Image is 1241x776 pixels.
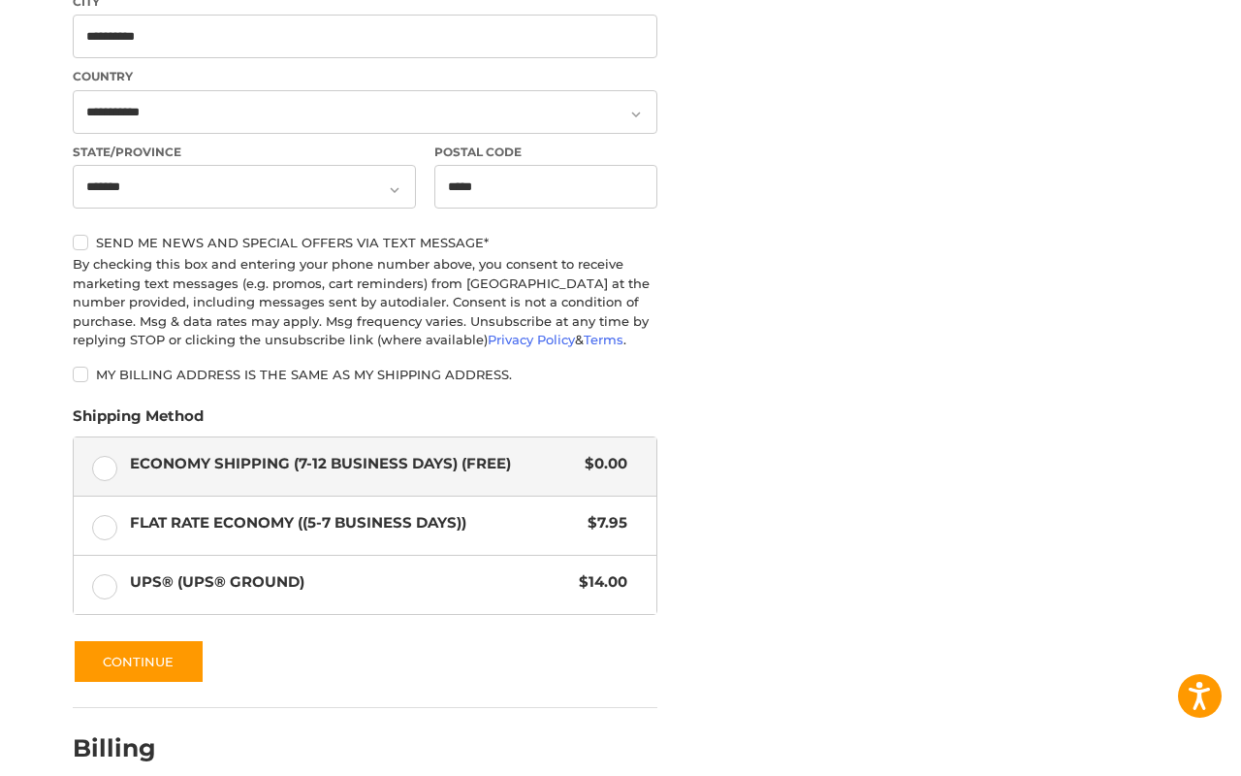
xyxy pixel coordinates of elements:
[73,68,657,85] label: Country
[579,512,628,534] span: $7.95
[584,332,623,347] a: Terms
[570,571,628,594] span: $14.00
[130,453,576,475] span: Economy Shipping (7-12 Business Days) (Free)
[130,571,570,594] span: UPS® (UPS® Ground)
[576,453,628,475] span: $0.00
[73,144,416,161] label: State/Province
[73,639,205,684] button: Continue
[434,144,657,161] label: Postal Code
[73,235,657,250] label: Send me news and special offers via text message*
[73,733,186,763] h2: Billing
[488,332,575,347] a: Privacy Policy
[130,512,579,534] span: Flat Rate Economy ((5-7 Business Days))
[73,367,657,382] label: My billing address is the same as my shipping address.
[73,255,657,350] div: By checking this box and entering your phone number above, you consent to receive marketing text ...
[73,405,204,436] legend: Shipping Method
